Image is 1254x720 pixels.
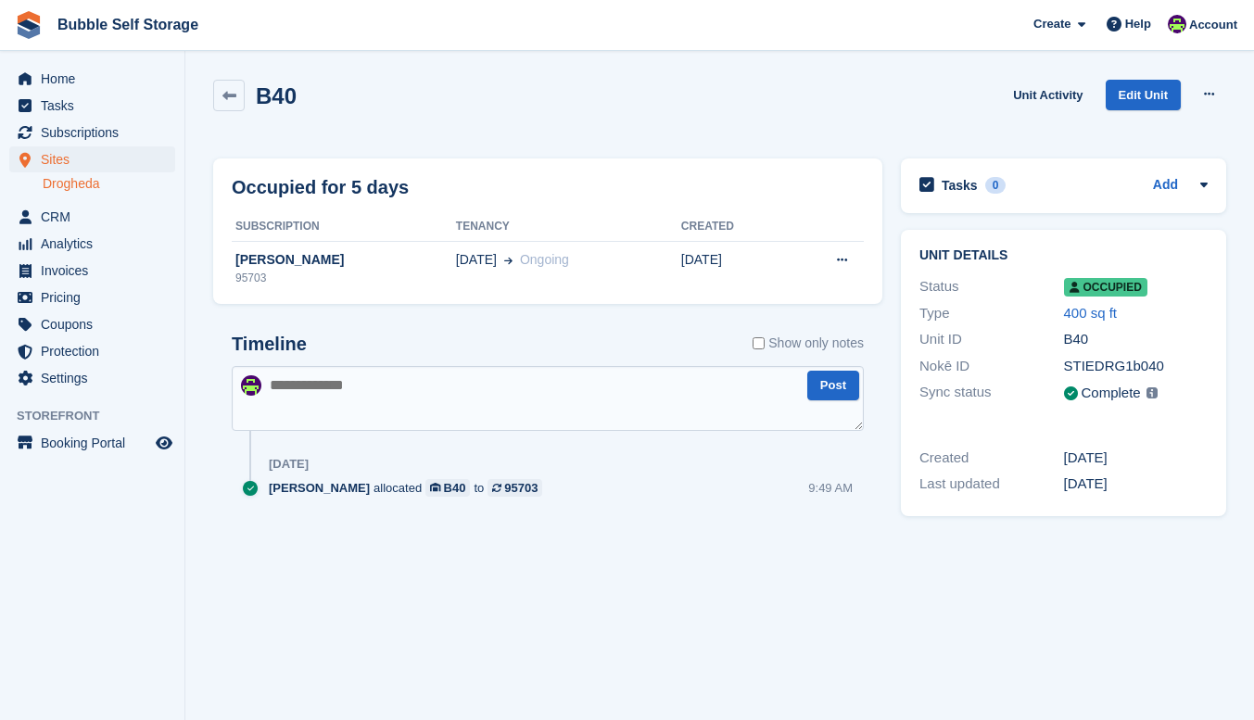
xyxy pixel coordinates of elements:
span: Ongoing [520,252,569,267]
h2: Unit details [919,248,1208,263]
div: B40 [1064,329,1209,350]
a: menu [9,338,175,364]
a: menu [9,120,175,145]
div: allocated to [269,479,551,497]
a: Unit Activity [1006,80,1090,110]
span: Help [1125,15,1151,33]
a: menu [9,93,175,119]
div: Created [919,448,1064,469]
a: menu [9,365,175,391]
span: Coupons [41,311,152,337]
input: Show only notes [753,334,765,353]
span: Booking Portal [41,430,152,456]
h2: Timeline [232,334,307,355]
span: Create [1033,15,1070,33]
a: menu [9,284,175,310]
div: 0 [985,177,1007,194]
span: Home [41,66,152,92]
div: 9:49 AM [808,479,853,497]
th: Tenancy [456,212,681,242]
h2: B40 [256,83,297,108]
span: Occupied [1064,278,1147,297]
a: Add [1153,175,1178,196]
h2: Occupied for 5 days [232,173,409,201]
div: Sync status [919,382,1064,405]
span: Tasks [41,93,152,119]
button: Post [807,371,859,401]
div: Complete [1082,383,1141,404]
a: Drogheda [43,175,175,193]
div: [DATE] [1064,448,1209,469]
div: STIEDRG1b040 [1064,356,1209,377]
span: Invoices [41,258,152,284]
div: 95703 [232,270,456,286]
div: [DATE] [1064,474,1209,495]
span: Analytics [41,231,152,257]
span: Sites [41,146,152,172]
div: [PERSON_NAME] [232,250,456,270]
img: stora-icon-8386f47178a22dfd0bd8f6a31ec36ba5ce8667c1dd55bd0f319d3a0aa187defe.svg [15,11,43,39]
div: B40 [444,479,466,497]
div: Type [919,303,1064,324]
th: Created [681,212,787,242]
a: menu [9,311,175,337]
td: [DATE] [681,241,787,297]
th: Subscription [232,212,456,242]
span: [PERSON_NAME] [269,479,370,497]
div: Last updated [919,474,1064,495]
img: Tom Gilmore [1168,15,1186,33]
span: [DATE] [456,250,497,270]
div: Unit ID [919,329,1064,350]
a: menu [9,430,175,456]
div: [DATE] [269,457,309,472]
img: icon-info-grey-7440780725fd019a000dd9b08b2336e03edf1995a4989e88bcd33f0948082b44.svg [1146,387,1158,398]
label: Show only notes [753,334,864,353]
a: menu [9,204,175,230]
span: Storefront [17,407,184,425]
span: Pricing [41,284,152,310]
a: 95703 [488,479,542,497]
h2: Tasks [942,177,978,194]
div: 95703 [504,479,538,497]
a: B40 [425,479,470,497]
span: Protection [41,338,152,364]
a: Edit Unit [1106,80,1181,110]
a: Bubble Self Storage [50,9,206,40]
span: Account [1189,16,1237,34]
span: Settings [41,365,152,391]
a: menu [9,258,175,284]
a: menu [9,231,175,257]
span: Subscriptions [41,120,152,145]
span: CRM [41,204,152,230]
a: menu [9,66,175,92]
a: menu [9,146,175,172]
img: Tom Gilmore [241,375,261,396]
a: Preview store [153,432,175,454]
div: Status [919,276,1064,297]
div: Nokē ID [919,356,1064,377]
a: 400 sq ft [1064,305,1118,321]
